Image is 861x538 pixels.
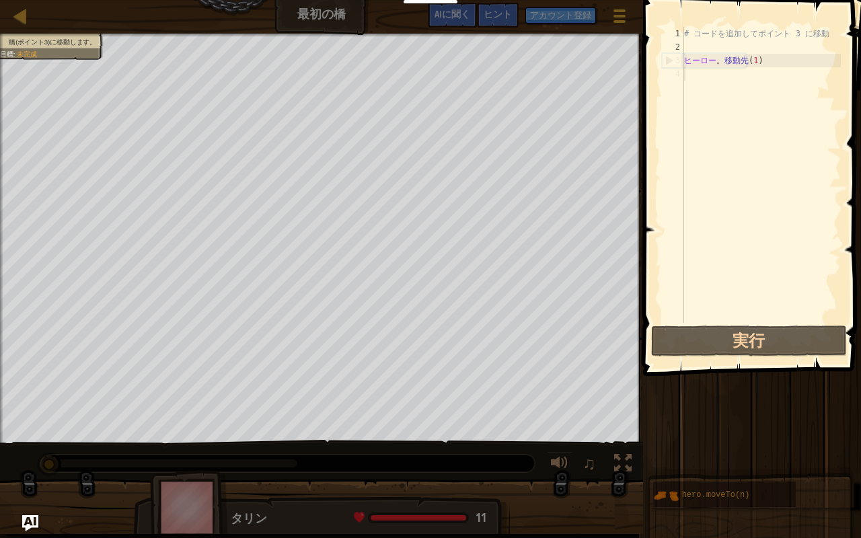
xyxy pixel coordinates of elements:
[22,515,38,531] button: AIに聞く
[651,325,847,356] button: 実行
[525,7,596,24] button: アカウント登録
[675,69,680,79] font: 4
[653,483,679,508] img: portrait.png
[484,7,512,20] span: ヒント
[428,3,477,28] button: AIに聞く
[675,42,680,52] font: 2
[675,29,680,38] font: 1
[682,490,750,500] span: hero.moveTo(n)
[17,50,36,58] span: 未完成
[9,38,96,46] span: 橋(ポイント3)に移動します。
[435,7,470,20] span: AIに聞く
[675,56,680,65] font: 3
[603,3,636,34] button: ゲームメニューを見る
[13,50,17,58] span: :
